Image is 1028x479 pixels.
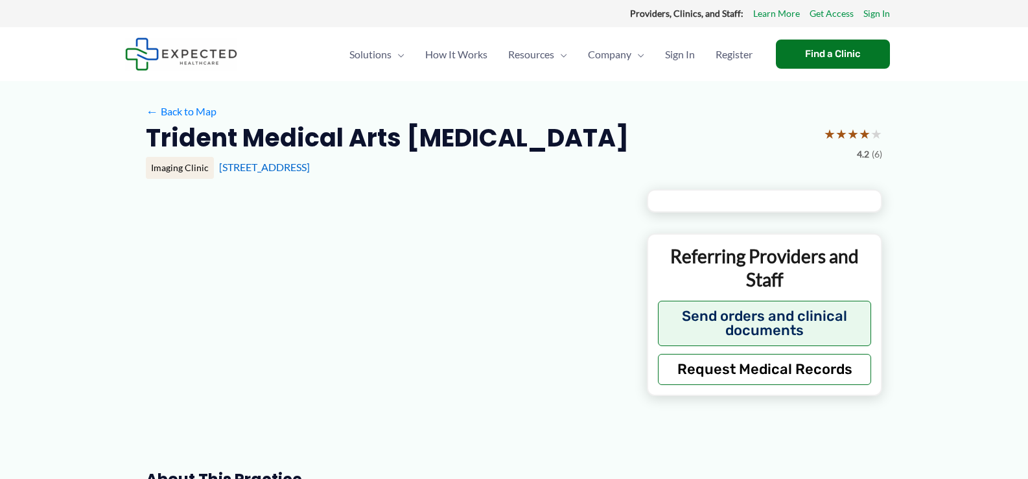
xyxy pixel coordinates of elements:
span: ★ [824,122,835,146]
span: Resources [508,32,554,77]
span: Register [716,32,753,77]
a: Find a Clinic [776,40,890,69]
a: ←Back to Map [146,102,216,121]
a: How It Works [415,32,498,77]
span: (6) [872,146,882,163]
a: Register [705,32,763,77]
nav: Primary Site Navigation [339,32,763,77]
p: Referring Providers and Staff [658,244,871,292]
span: Menu Toggle [554,32,567,77]
a: Sign In [655,32,705,77]
span: Company [588,32,631,77]
h2: Trident Medical Arts [MEDICAL_DATA] [146,122,629,154]
span: Menu Toggle [631,32,644,77]
a: CompanyMenu Toggle [578,32,655,77]
span: ★ [870,122,882,146]
span: 4.2 [857,146,869,163]
a: Learn More [753,5,800,22]
a: Sign In [863,5,890,22]
button: Request Medical Records [658,354,871,385]
a: SolutionsMenu Toggle [339,32,415,77]
a: Get Access [810,5,854,22]
span: ★ [859,122,870,146]
span: ★ [835,122,847,146]
strong: Providers, Clinics, and Staff: [630,8,743,19]
img: Expected Healthcare Logo - side, dark font, small [125,38,237,71]
a: ResourcesMenu Toggle [498,32,578,77]
span: ★ [847,122,859,146]
span: Solutions [349,32,391,77]
a: [STREET_ADDRESS] [219,161,310,173]
span: How It Works [425,32,487,77]
button: Send orders and clinical documents [658,301,871,346]
span: Menu Toggle [391,32,404,77]
span: Sign In [665,32,695,77]
span: ← [146,105,158,117]
div: Imaging Clinic [146,157,214,179]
